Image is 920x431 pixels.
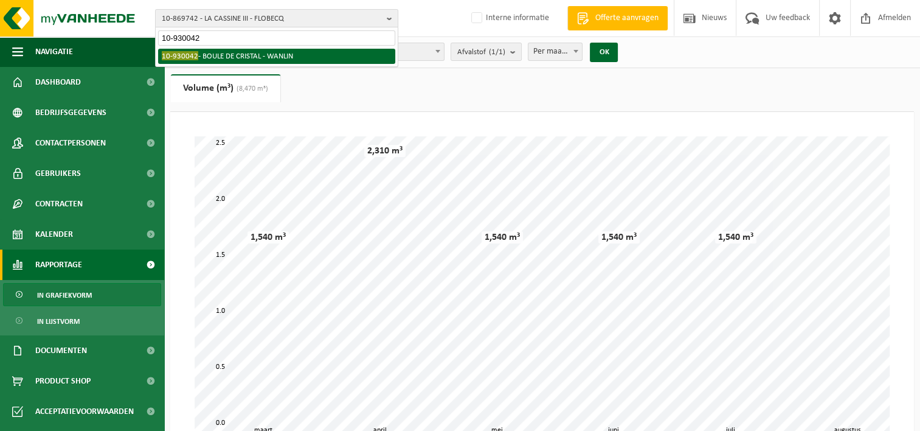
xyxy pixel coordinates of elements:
div: 1,540 m³ [598,231,640,244]
span: 10-869742 - LA CASSINE III - FLOBECQ [162,10,382,28]
button: Afvalstof(1/1) [451,43,522,61]
div: 1,540 m³ [482,231,523,244]
span: Bedrijfsgegevens [35,97,106,128]
span: Per maand [528,43,583,61]
span: Documenten [35,335,87,366]
span: Acceptatievoorwaarden [35,396,134,427]
span: In grafiekvorm [37,284,92,307]
div: 1,540 m³ [715,231,756,244]
span: 10-930042 [162,51,198,60]
button: OK [590,43,618,62]
div: 2,310 m³ [364,145,406,157]
span: Contracten [35,189,83,219]
span: Offerte aanvragen [592,12,662,24]
span: Contactpersonen [35,128,106,158]
a: In lijstvorm [3,309,161,332]
button: 10-869742 - LA CASSINE III - FLOBECQ [155,9,398,27]
span: Gebruikers [35,158,81,189]
span: Afvalstof [457,43,505,61]
a: Offerte aanvragen [567,6,668,30]
span: Dashboard [35,67,81,97]
span: Rapportage [35,250,82,280]
count: (1/1) [489,48,505,56]
span: Product Shop [35,366,91,396]
span: In lijstvorm [37,310,80,333]
input: Zoeken naar gekoppelde vestigingen [158,30,395,46]
a: In grafiekvorm [3,283,161,306]
span: Kalender [35,219,73,250]
span: (8,470 m³) [233,85,268,93]
li: - BOULE DE CRISTAL - WANLIN [158,49,395,64]
span: Navigatie [35,37,73,67]
label: Interne informatie [469,9,549,27]
a: Volume (m³) [171,74,280,102]
span: Per maand [528,43,583,60]
div: 1,540 m³ [247,231,289,244]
